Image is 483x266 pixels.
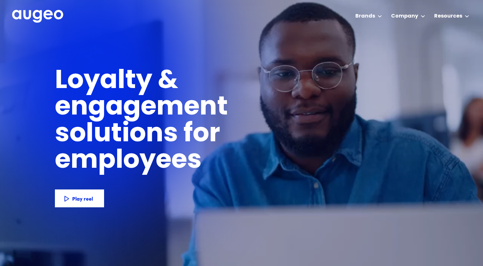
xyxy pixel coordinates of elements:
div: Company [391,12,418,20]
h1: employees [55,148,213,174]
img: Augeo's full logo in white. [12,10,63,23]
div: Brands [355,12,375,20]
div: Resources [434,12,462,20]
a: home [12,10,63,23]
a: Play reel [55,189,104,207]
h1: Loyalty & engagement solutions for [55,68,331,148]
